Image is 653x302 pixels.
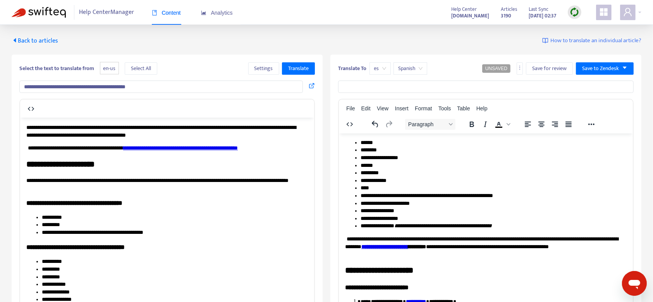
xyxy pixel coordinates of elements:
[248,62,279,75] button: Settings
[562,119,575,130] button: Justify
[476,105,488,112] span: Help
[501,12,511,20] strong: 3190
[485,66,507,71] span: UNSAVED
[465,119,478,130] button: Bold
[288,64,309,73] span: Translate
[405,119,455,130] button: Block Paragraph
[79,5,134,20] span: Help Center Manager
[374,63,386,74] span: es
[451,11,489,20] a: [DOMAIN_NAME]
[622,271,647,296] iframe: Botón para iniciar la ventana de mensajería
[517,65,522,70] span: more
[346,105,355,112] span: File
[457,105,470,112] span: Table
[201,10,233,16] span: Analytics
[382,119,395,130] button: Redo
[338,64,366,73] b: Translate To
[585,119,598,130] button: Reveal or hide additional toolbar items
[254,64,273,73] span: Settings
[535,119,548,130] button: Align center
[542,38,548,44] img: image-link
[529,5,548,14] span: Last Sync
[576,62,634,75] button: Save to Zendeskcaret-down
[408,121,446,127] span: Paragraph
[369,119,382,130] button: Undo
[100,62,119,75] span: en-us
[532,64,567,73] span: Save for review
[501,5,517,14] span: Articles
[282,62,315,75] button: Translate
[599,7,608,17] span: appstore
[526,62,573,75] button: Save for review
[521,119,534,130] button: Align left
[622,65,627,70] span: caret-down
[451,5,477,14] span: Help Center
[201,10,206,15] span: area-chart
[152,10,157,15] span: book
[529,12,556,20] strong: [DATE] 02:37
[542,36,641,45] a: How to translate an individual article?
[479,119,492,130] button: Italic
[517,62,523,75] button: more
[550,36,641,45] span: How to translate an individual article?
[12,36,58,46] span: Back to articles
[12,37,18,43] span: caret-left
[12,7,66,18] img: Swifteq
[152,10,181,16] span: Content
[451,12,489,20] strong: [DOMAIN_NAME]
[570,7,579,17] img: sync.dc5367851b00ba804db3.png
[395,105,409,112] span: Insert
[19,64,94,73] b: Select the text to translate from
[398,63,423,74] span: Spanish
[492,119,512,130] div: Text color Black
[438,105,451,112] span: Tools
[377,105,388,112] span: View
[623,7,632,17] span: user
[415,105,432,112] span: Format
[131,64,151,73] span: Select All
[548,119,562,130] button: Align right
[582,64,619,73] span: Save to Zendesk
[125,62,157,75] button: Select All
[361,105,371,112] span: Edit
